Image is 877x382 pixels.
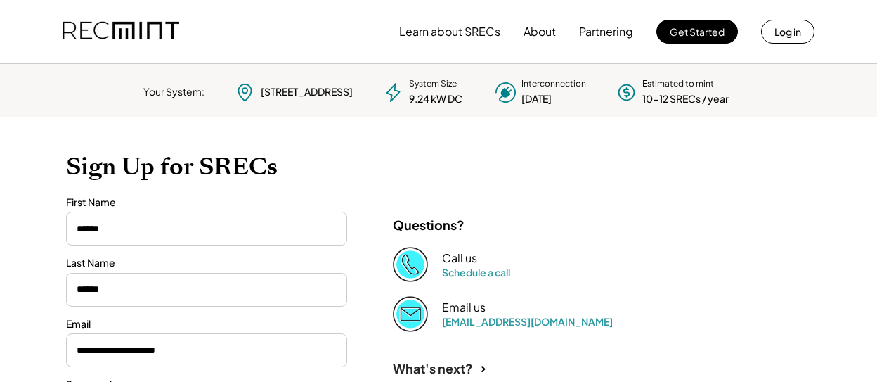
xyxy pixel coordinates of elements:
[66,196,347,210] div: First Name
[143,85,204,99] div: Your System:
[442,251,477,266] div: Call us
[66,317,347,331] div: Email
[761,20,814,44] button: Log in
[579,18,633,46] button: Partnering
[261,85,353,99] div: [STREET_ADDRESS]
[409,78,457,90] div: System Size
[642,78,714,90] div: Estimated to mint
[409,92,462,106] div: 9.24 kW DC
[63,8,179,56] img: recmint-logotype%403x.png
[393,217,465,233] div: Questions?
[524,18,556,46] button: About
[442,300,486,315] div: Email us
[521,92,552,106] div: [DATE]
[393,247,428,282] img: Phone%20copy%403x.png
[656,20,738,44] button: Get Started
[642,92,729,106] div: 10-12 SRECs / year
[393,360,473,376] div: What's next?
[66,256,347,270] div: Last Name
[393,296,428,331] img: Email%202%403x.png
[521,78,586,90] div: Interconnection
[399,18,500,46] button: Learn about SRECs
[442,315,613,328] a: [EMAIL_ADDRESS][DOMAIN_NAME]
[442,266,510,279] a: Schedule a call
[66,152,811,182] h1: Sign Up for SRECs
